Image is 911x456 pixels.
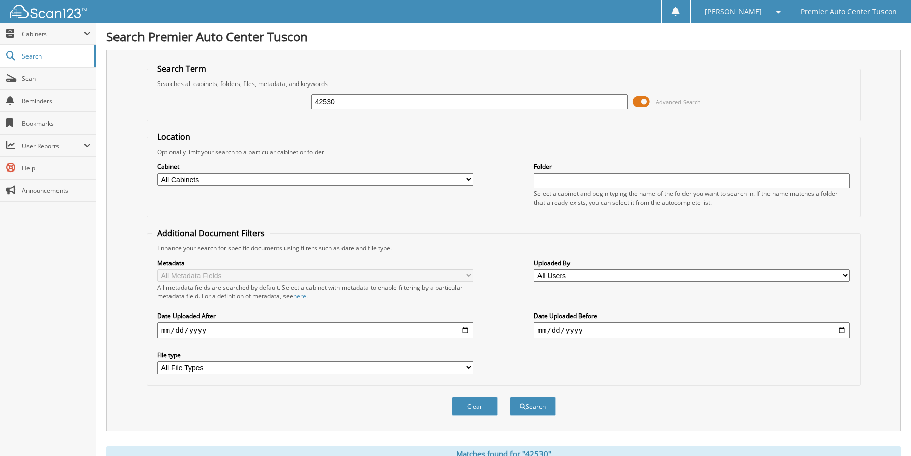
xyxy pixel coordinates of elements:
span: User Reports [22,141,83,150]
input: end [534,322,850,338]
label: File type [157,351,473,359]
h1: Search Premier Auto Center Tuscon [106,28,901,45]
label: Date Uploaded Before [534,311,850,320]
div: Optionally limit your search to a particular cabinet or folder [152,148,855,156]
div: Enhance your search for specific documents using filters such as date and file type. [152,244,855,252]
a: here [293,292,306,300]
legend: Search Term [152,63,211,74]
span: Premier Auto Center Tuscon [801,9,897,15]
div: Select a cabinet and begin typing the name of the folder you want to search in. If the name match... [534,189,850,207]
img: scan123-logo-white.svg [10,5,87,18]
div: Searches all cabinets, folders, files, metadata, and keywords [152,79,855,88]
legend: Location [152,131,195,142]
span: [PERSON_NAME] [705,9,762,15]
label: Date Uploaded After [157,311,473,320]
button: Clear [452,397,498,416]
label: Folder [534,162,850,171]
span: Reminders [22,97,91,105]
label: Uploaded By [534,259,850,267]
button: Search [510,397,556,416]
input: start [157,322,473,338]
label: Metadata [157,259,473,267]
span: Advanced Search [656,98,701,106]
span: Announcements [22,186,91,195]
span: Search [22,52,89,61]
span: Cabinets [22,30,83,38]
span: Help [22,164,91,173]
span: Bookmarks [22,119,91,128]
label: Cabinet [157,162,473,171]
div: All metadata fields are searched by default. Select a cabinet with metadata to enable filtering b... [157,283,473,300]
legend: Additional Document Filters [152,227,270,239]
span: Scan [22,74,91,83]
